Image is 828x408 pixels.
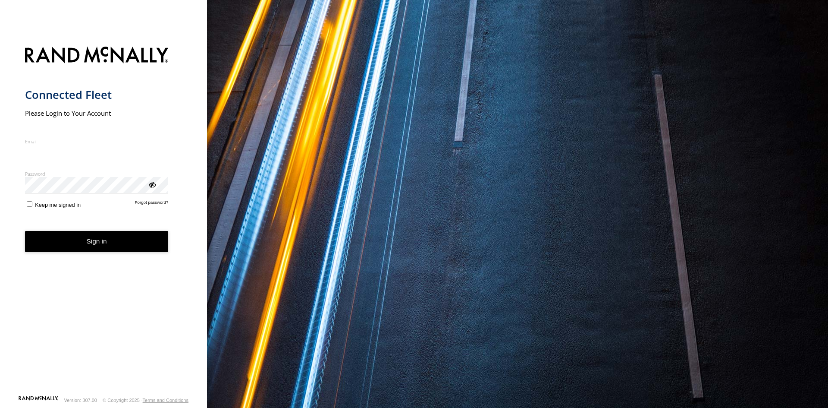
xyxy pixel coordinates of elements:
label: Password [25,171,169,177]
a: Forgot password? [135,200,169,208]
a: Terms and Conditions [143,398,188,403]
a: Visit our Website [19,396,58,405]
h1: Connected Fleet [25,88,169,102]
label: Email [25,138,169,145]
input: Keep me signed in [27,201,32,207]
h2: Please Login to Your Account [25,109,169,117]
form: main [25,41,182,395]
div: © Copyright 2025 - [103,398,188,403]
span: Keep me signed in [35,202,81,208]
img: Rand McNally [25,45,169,67]
button: Sign in [25,231,169,252]
div: Version: 307.00 [64,398,97,403]
div: ViewPassword [147,180,156,189]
